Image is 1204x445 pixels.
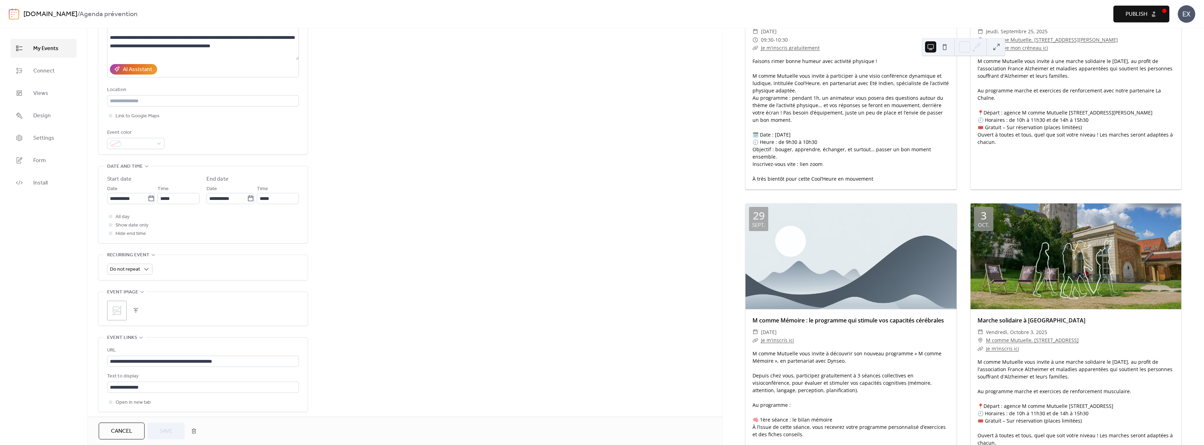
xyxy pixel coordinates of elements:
[761,27,777,36] span: [DATE]
[1178,5,1195,23] div: EX
[986,44,1048,51] a: Je réserve mon créneau ici
[752,222,765,228] div: sept.
[986,27,1048,36] span: jeudi, septembre 25, 2025
[33,44,58,53] span: My Events
[775,36,788,44] span: 10:30
[33,112,51,120] span: Design
[33,67,55,75] span: Connect
[33,157,46,165] span: Form
[1113,6,1169,22] button: Publish
[752,44,758,52] div: ​
[115,398,151,407] span: Open in new tab
[10,128,77,147] a: Settings
[978,345,983,353] div: ​
[761,328,777,336] span: [DATE]
[107,251,149,259] span: Recurring event
[986,36,1118,44] a: M comme Mutuelle, [STREET_ADDRESS][PERSON_NAME]
[115,213,129,221] span: All day
[752,336,758,345] div: ​
[107,175,132,183] div: Start date
[9,8,19,20] img: logo
[753,210,765,221] div: 29
[10,61,77,80] a: Connect
[978,336,983,345] div: ​
[77,8,79,21] b: /
[10,39,77,58] a: My Events
[978,222,989,228] div: oct.
[107,162,143,171] span: Date and time
[110,64,157,75] button: AI Assistant
[157,185,169,193] span: Time
[752,328,758,336] div: ​
[761,44,820,51] a: Je m'inscris gratuitement
[107,372,297,381] div: Text to display
[111,427,132,436] span: Cancel
[752,27,758,36] div: ​
[978,36,983,44] div: ​
[206,185,217,193] span: Date
[110,265,140,274] span: Do not repeat
[986,345,1019,352] a: Je m'inscris ici
[115,221,148,230] span: Show date only
[10,151,77,170] a: Form
[978,27,983,36] div: ​
[107,86,297,94] div: Location
[107,301,127,320] div: ;
[107,334,137,342] span: Event links
[10,106,77,125] a: Design
[257,185,268,193] span: Time
[99,423,145,439] button: Cancel
[978,317,1085,324] a: Marche solidaire à [GEOGRAPHIC_DATA]
[107,288,138,297] span: Event image
[115,112,160,120] span: Link to Google Maps
[773,36,775,44] span: -
[986,336,1079,345] a: M comme Mutuelle, [STREET_ADDRESS]
[978,328,983,336] div: ​
[107,185,118,193] span: Date
[33,89,48,98] span: Views
[123,65,152,74] div: AI Assistant
[79,8,138,21] b: Agenda prévention
[107,128,163,137] div: Event color
[752,317,944,324] a: M comme Mémoire : le programme qui stimule vos capacités cérébrales
[745,57,957,182] div: Faisons rimer bonne humeur avec activité physique ! M comme Mutuelle vous invite à participer à u...
[752,36,758,44] div: ​
[33,179,48,187] span: Install
[1126,10,1147,19] span: Publish
[986,328,1047,336] span: vendredi, octobre 3, 2025
[23,8,77,21] a: [DOMAIN_NAME]
[761,337,794,343] a: Je m'inscris ici
[206,175,229,183] div: End date
[10,84,77,103] a: Views
[107,346,297,355] div: URL
[761,36,773,44] span: 09:30
[115,230,146,238] span: Hide end time
[981,210,987,221] div: 3
[971,57,1182,146] div: M comme Mutuelle vous invite à une marche solidaire le [DATE], au profit de l'association France ...
[10,173,77,192] a: Install
[33,134,54,142] span: Settings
